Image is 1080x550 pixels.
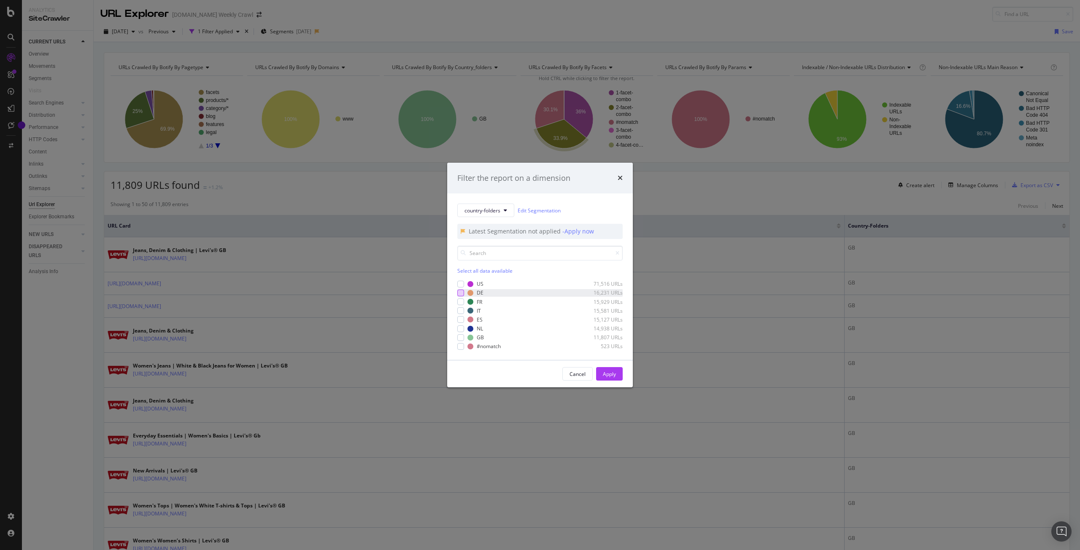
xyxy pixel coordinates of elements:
div: 15,581 URLs [581,307,623,314]
div: 15,127 URLs [581,316,623,323]
span: country-folders [464,207,500,214]
div: US [477,280,483,287]
div: - Apply now [562,227,594,236]
button: country-folders [457,204,514,217]
div: NL [477,325,483,332]
button: Cancel [562,367,593,381]
div: 11,807 URLs [581,334,623,341]
div: FR [477,298,482,306]
div: 16,231 URLs [581,290,623,297]
div: times [618,173,623,184]
div: 523 URLs [581,343,623,350]
div: Open Intercom Messenger [1051,521,1072,542]
div: ES [477,316,483,323]
div: Cancel [570,370,586,378]
div: 14,938 URLs [581,325,623,332]
div: Apply [603,370,616,378]
div: 15,929 URLs [581,298,623,306]
div: DE [477,290,483,297]
input: Search [457,246,623,260]
div: Latest Segmentation not applied [469,227,562,236]
div: IT [477,307,481,314]
div: Select all data available [457,267,623,274]
div: 71,516 URLs [581,280,623,287]
div: Filter the report on a dimension [457,173,570,184]
a: Edit Segmentation [518,206,561,215]
div: modal [447,163,633,388]
button: Apply [596,367,623,381]
div: GB [477,334,484,341]
div: #nomatch [477,343,501,350]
